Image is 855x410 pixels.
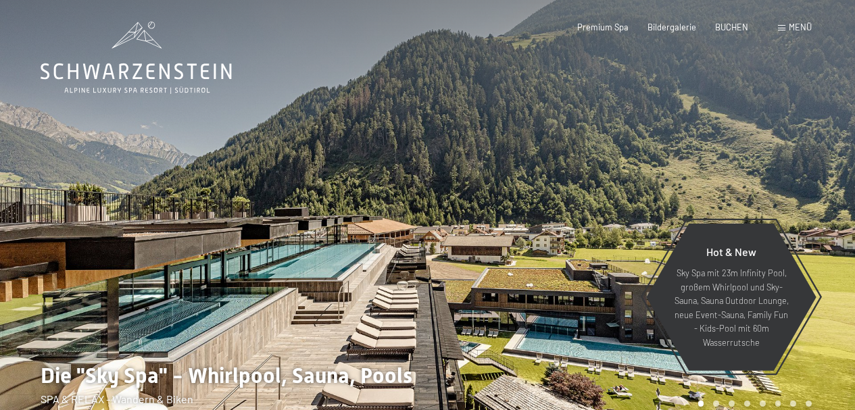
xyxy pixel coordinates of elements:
[775,401,781,407] div: Carousel Page 6
[693,401,812,407] div: Carousel Pagination
[806,401,812,407] div: Carousel Page 8
[645,223,817,371] a: Hot & New Sky Spa mit 23m Infinity Pool, großem Whirlpool und Sky-Sauna, Sauna Outdoor Lounge, ne...
[790,401,796,407] div: Carousel Page 7
[715,22,748,32] a: BUCHEN
[673,266,790,349] p: Sky Spa mit 23m Infinity Pool, großem Whirlpool und Sky-Sauna, Sauna Outdoor Lounge, neue Event-S...
[706,245,756,258] span: Hot & New
[729,401,735,407] div: Carousel Page 3
[648,22,696,32] a: Bildergalerie
[577,22,629,32] a: Premium Spa
[744,401,750,407] div: Carousel Page 4
[760,401,766,407] div: Carousel Page 5
[713,401,719,407] div: Carousel Page 2
[698,401,704,407] div: Carousel Page 1 (Current Slide)
[789,22,812,32] span: Menü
